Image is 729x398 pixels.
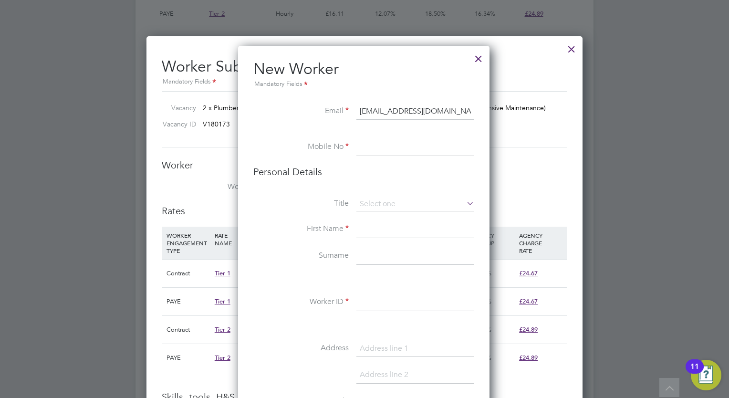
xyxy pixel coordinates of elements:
[203,104,250,112] span: 2 x Plumber BC
[253,251,349,261] label: Surname
[253,166,474,178] h3: Personal Details
[253,106,349,116] label: Email
[162,159,567,171] h3: Worker
[253,59,474,90] h2: New Worker
[253,79,474,90] div: Mandatory Fields
[253,142,349,152] label: Mobile No
[215,354,230,362] span: Tier 2
[519,297,538,305] span: £24.67
[164,316,212,344] div: Contract
[519,325,538,334] span: £24.89
[212,227,276,251] div: RATE NAME
[158,120,196,128] label: Vacancy ID
[519,269,538,277] span: £24.67
[253,224,349,234] label: First Name
[215,325,230,334] span: Tier 2
[253,343,349,353] label: Address
[215,297,230,305] span: Tier 1
[162,205,567,217] h3: Rates
[162,50,567,87] h2: Worker Submission
[356,340,474,357] input: Address line 1
[162,182,257,192] label: Worker
[690,367,699,379] div: 11
[253,297,349,307] label: Worker ID
[253,199,349,209] label: Title
[164,344,212,372] div: PAYE
[162,77,567,87] div: Mandatory Fields
[203,120,230,128] span: V180173
[517,227,565,259] div: AGENCY CHARGE RATE
[215,269,230,277] span: Tier 1
[691,360,721,390] button: Open Resource Center, 11 new notifications
[158,104,196,112] label: Vacancy
[356,367,474,384] input: Address line 2
[469,227,517,251] div: AGENCY MARKUP
[164,288,212,315] div: PAYE
[519,354,538,362] span: £24.89
[356,197,474,211] input: Select one
[164,227,212,259] div: WORKER ENGAGEMENT TYPE
[164,260,212,287] div: Contract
